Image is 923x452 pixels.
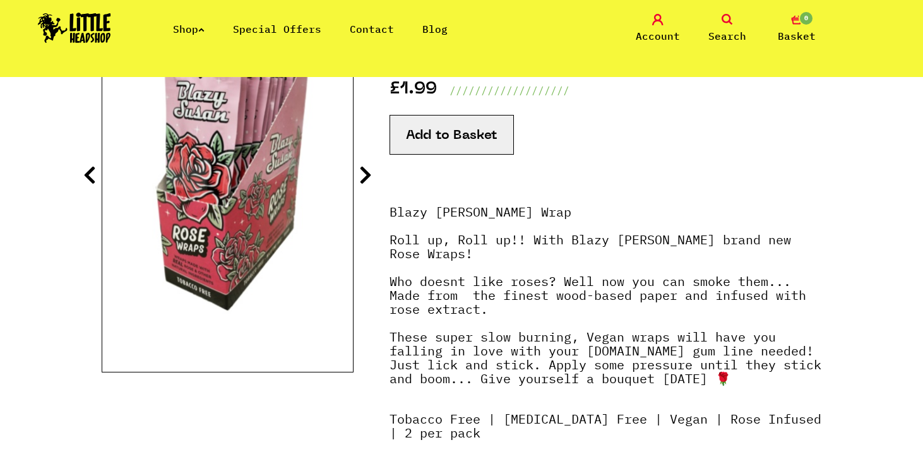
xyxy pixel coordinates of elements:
img: Little Head Shop Logo [38,13,111,43]
a: Search [696,14,759,44]
p: £1.99 [390,83,437,98]
a: 0 Basket [765,14,828,44]
img: Blazy Susan Rose Wrap image 1 [102,8,353,321]
span: Account [636,28,680,44]
p: Blazy [PERSON_NAME] Wrap Roll up, Roll up!! With Blazy [PERSON_NAME] brand new Rose Wraps! Who do... [390,205,821,412]
span: Basket [778,28,816,44]
a: Special Offers [233,23,321,35]
a: Contact [350,23,394,35]
a: Shop [173,23,205,35]
span: Search [708,28,746,44]
button: Add to Basket [390,115,514,155]
p: /////////////////// [450,83,569,98]
a: Blog [422,23,448,35]
span: 0 [799,11,814,26]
